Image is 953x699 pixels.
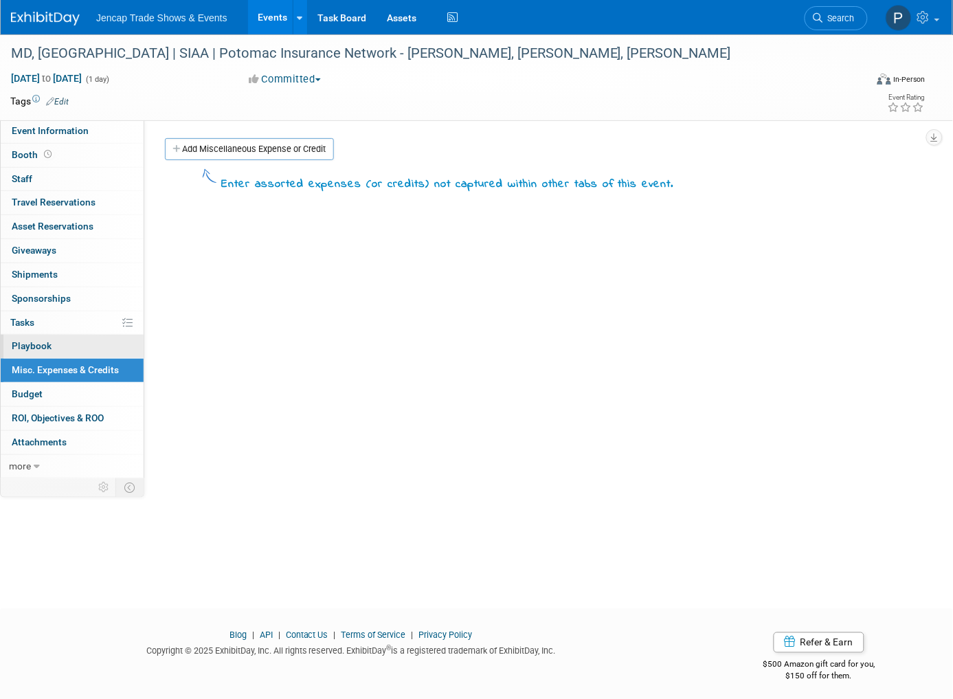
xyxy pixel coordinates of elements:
[1,287,144,311] a: Sponsorships
[116,478,144,496] td: Toggle Event Tabs
[221,177,674,193] div: Enter assorted expenses (or credits) not captured within other tabs of this event.
[823,13,855,23] span: Search
[1,215,144,238] a: Asset Reservations
[893,74,926,85] div: In-Person
[286,630,328,641] a: Contact Us
[9,461,31,471] span: more
[40,73,53,84] span: to
[713,671,926,683] div: $150 off for them.
[1,120,144,143] a: Event Information
[10,642,692,658] div: Copyright © 2025 ExhibitDay, Inc. All rights reserved. ExhibitDay is a registered trademark of Ex...
[260,630,273,641] a: API
[96,12,227,23] span: Jencap Trade Shows & Events
[877,74,891,85] img: Format-Inperson.png
[1,455,144,478] a: more
[1,263,144,287] a: Shipments
[46,97,69,107] a: Edit
[1,311,144,335] a: Tasks
[12,173,32,184] span: Staff
[888,94,925,101] div: Event Rating
[11,12,80,25] img: ExhibitDay
[1,191,144,214] a: Travel Reservations
[10,317,34,328] span: Tasks
[387,645,392,652] sup: ®
[774,632,864,653] a: Refer & Earn
[1,168,144,191] a: Staff
[12,221,93,232] span: Asset Reservations
[1,335,144,358] a: Playbook
[886,5,912,31] img: Paul Orlando
[12,364,119,375] span: Misc. Expenses & Credits
[1,407,144,430] a: ROI, Objectives & ROO
[12,293,71,304] span: Sponsorships
[12,269,58,280] span: Shipments
[165,138,334,160] a: Add Miscellaneous Expense or Credit
[790,71,926,92] div: Event Format
[12,245,56,256] span: Giveaways
[12,412,104,423] span: ROI, Objectives & ROO
[1,359,144,382] a: Misc. Expenses & Credits
[85,75,109,84] span: (1 day)
[12,340,52,351] span: Playbook
[1,431,144,454] a: Attachments
[245,72,326,87] button: Committed
[10,72,82,85] span: [DATE] [DATE]
[12,197,96,208] span: Travel Reservations
[249,630,258,641] span: |
[275,630,284,641] span: |
[341,630,406,641] a: Terms of Service
[1,144,144,167] a: Booth
[12,436,67,447] span: Attachments
[6,41,848,66] div: MD, [GEOGRAPHIC_DATA] | SIAA | Potomac Insurance Network - [PERSON_NAME], [PERSON_NAME], [PERSON_...
[10,94,69,108] td: Tags
[419,630,473,641] a: Privacy Policy
[92,478,116,496] td: Personalize Event Tab Strip
[713,650,926,682] div: $500 Amazon gift card for you,
[41,149,54,159] span: Booth not reserved yet
[12,125,89,136] span: Event Information
[408,630,417,641] span: |
[1,383,144,406] a: Budget
[12,388,43,399] span: Budget
[1,239,144,263] a: Giveaways
[229,630,247,641] a: Blog
[330,630,339,641] span: |
[805,6,868,30] a: Search
[12,149,54,160] span: Booth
